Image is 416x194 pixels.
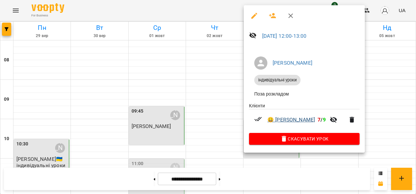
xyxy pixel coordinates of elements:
span: Скасувати Урок [254,135,354,143]
a: [DATE] 12:00-13:00 [262,33,307,39]
span: індивідуальні уроки [254,77,301,83]
svg: Візит сплачено [254,115,262,123]
button: Скасувати Урок [249,133,360,145]
a: [PERSON_NAME] [273,60,312,66]
span: 7 [318,117,321,123]
b: / [318,117,325,123]
a: 😀 [PERSON_NAME] [267,116,315,124]
span: 9 [323,117,326,123]
li: Поза розкладом [249,88,360,100]
ul: Клієнти [249,102,360,133]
